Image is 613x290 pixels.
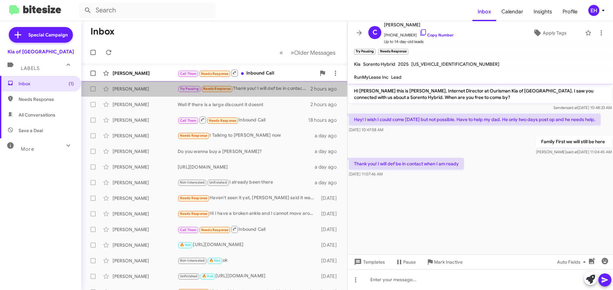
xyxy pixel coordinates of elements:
div: [URL][DOMAIN_NAME] [178,272,318,280]
nav: Page navigation example [276,46,339,59]
span: Not-Interested [180,180,205,185]
div: [PERSON_NAME] [113,148,178,155]
p: Thank you! I will def be in contact when I am ready [349,158,464,170]
span: Templates [353,256,385,268]
div: Haven't seen it yet, [PERSON_NAME] said it wasn't here when I spoke to him earlier [178,194,318,202]
span: Sender [DATE] 10:48:33 AM [553,105,612,110]
span: RunMyLease Inc [354,74,388,80]
small: Needs Response [378,49,408,55]
small: Try Pausing [354,49,375,55]
span: Needs Response [201,228,229,232]
button: Apply Tags [517,27,582,39]
span: Special Campaign [28,32,68,38]
input: Search [79,3,215,18]
div: I already been there [178,179,315,186]
span: 🔥 Hot [202,274,213,278]
p: Family First we will still be here [536,136,612,147]
div: [PERSON_NAME] [113,164,178,170]
a: Special Campaign [9,27,73,43]
span: Auto Fields [557,256,588,268]
span: [US_VEHICLE_IDENTIFICATION_NUMBER] [411,61,499,67]
span: 2025 [398,61,409,67]
div: Inbound Call [178,69,316,77]
span: Call Them [180,72,197,76]
span: Inbox [472,2,496,21]
div: [URL][DOMAIN_NAME] [178,164,315,170]
div: [DATE] [318,242,342,248]
span: Lead [391,74,402,80]
div: 2 hours ago [310,86,342,92]
span: » [291,48,294,57]
button: Templates [347,256,390,268]
span: Unfinished [209,180,227,185]
span: Call Them [180,228,197,232]
span: Kia [354,61,361,67]
span: Needs Response [180,133,208,138]
span: [DATE] 11:07:46 AM [349,172,383,176]
span: 🔥 Hot [209,258,220,263]
div: [DATE] [318,226,342,233]
span: [PERSON_NAME] [384,21,454,29]
span: Labels [21,65,40,71]
span: said at [566,149,578,154]
div: Inbound Call [178,116,308,124]
button: Mark Inactive [421,256,468,268]
div: [PERSON_NAME] [113,117,178,123]
span: Needs Response [180,196,208,200]
span: Up to 14-day-old leads [384,38,454,45]
div: [DATE] [318,273,342,280]
button: Pause [390,256,421,268]
div: [PERSON_NAME] [113,273,178,280]
span: Pause [403,256,416,268]
span: [DATE] 10:47:58 AM [349,127,383,132]
div: [DATE] [318,211,342,217]
span: Sorento Hybrid [363,61,395,67]
div: [PERSON_NAME] [113,70,178,76]
div: 18 hours ago [308,117,342,123]
span: C [373,27,377,38]
p: Hi [PERSON_NAME] this is [PERSON_NAME], Internet Director at Ourisman Kia of [GEOGRAPHIC_DATA]. I... [349,85,612,103]
span: « [279,48,283,57]
h1: Inbox [90,26,115,37]
p: Hey! I wish I could come [DATE] but not possible. Have to help my dad. He only two days post op a... [349,114,601,125]
div: Well if there is a large discount it doesnt [178,101,310,108]
span: Needs Response [180,212,208,216]
span: said at [566,105,578,110]
span: Apply Tags [543,27,566,39]
div: [PERSON_NAME] [113,211,178,217]
span: 🔥 Hot [180,243,191,247]
div: Inbound Call [178,225,318,233]
div: EH [588,5,599,16]
span: Call Them [180,118,197,123]
div: [PERSON_NAME] [113,257,178,264]
div: I Talking to [PERSON_NAME] now [178,132,315,139]
div: 2 hours ago [310,101,342,108]
div: a day ago [315,179,342,186]
div: a day ago [315,148,342,155]
span: Try Pausing [180,87,199,91]
div: Do you wanna buy a [PERSON_NAME]? [178,148,315,155]
div: [PERSON_NAME] [113,101,178,108]
span: Needs Response [203,87,231,91]
div: Kia of [GEOGRAPHIC_DATA] [7,48,74,55]
div: a day ago [315,132,342,139]
button: Auto Fields [552,256,593,268]
span: [PERSON_NAME] [DATE] 11:04:45 AM [536,149,612,154]
span: All Conversations [19,112,55,118]
div: [PERSON_NAME] [113,179,178,186]
a: Profile [557,2,583,21]
button: EH [583,5,606,16]
span: Mark Inactive [434,256,463,268]
button: Previous [276,46,287,59]
div: ok [178,257,318,264]
div: [PERSON_NAME] [113,195,178,201]
span: (1) [69,80,74,87]
a: Insights [528,2,557,21]
span: Needs Response [209,118,237,123]
button: Next [287,46,339,59]
span: Older Messages [294,49,335,56]
span: Inbox [19,80,74,87]
div: [PERSON_NAME] [113,226,178,233]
